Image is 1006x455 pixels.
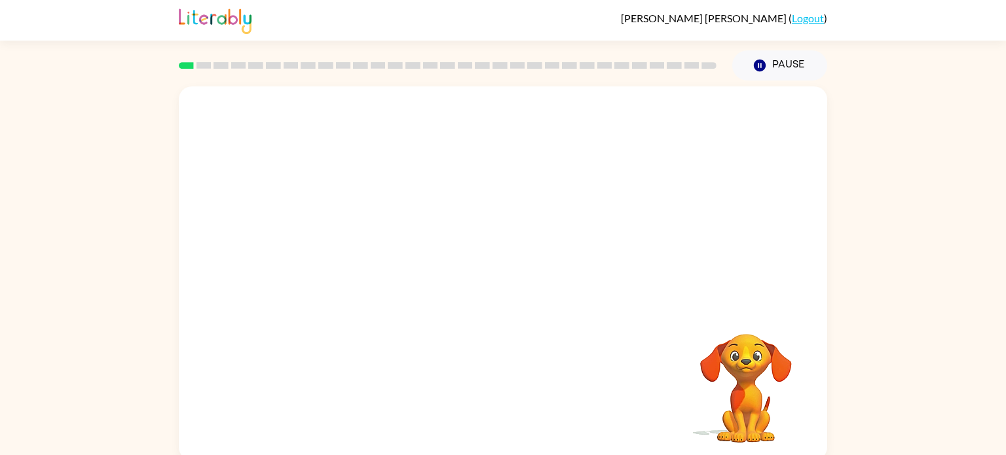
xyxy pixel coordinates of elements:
[732,50,827,81] button: Pause
[621,12,789,24] span: [PERSON_NAME] [PERSON_NAME]
[179,5,251,34] img: Literably
[621,12,827,24] div: ( )
[792,12,824,24] a: Logout
[680,314,811,445] video: Your browser must support playing .mp4 files to use Literably. Please try using another browser.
